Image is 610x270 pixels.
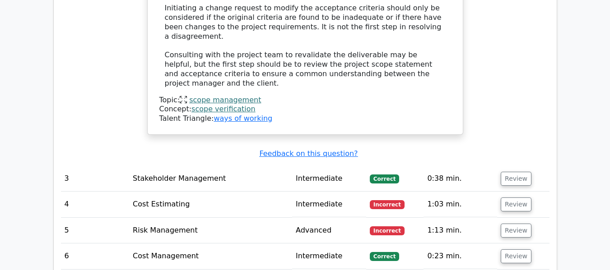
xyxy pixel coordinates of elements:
span: Incorrect [370,200,405,209]
a: Feedback on this question? [259,149,358,158]
td: 0:38 min. [424,166,497,192]
td: 0:23 min. [424,243,497,269]
div: Topic: [159,96,451,105]
button: Review [501,249,531,263]
div: Talent Triangle: [159,96,451,124]
td: Intermediate [292,243,366,269]
td: Stakeholder Management [129,166,292,192]
span: Incorrect [370,226,405,235]
a: scope verification [191,105,256,113]
td: 4 [61,192,130,217]
td: Cost Management [129,243,292,269]
td: Cost Estimating [129,192,292,217]
td: 1:13 min. [424,218,497,243]
td: 3 [61,166,130,192]
td: Risk Management [129,218,292,243]
button: Review [501,197,531,211]
td: Advanced [292,218,366,243]
td: 5 [61,218,130,243]
td: 6 [61,243,130,269]
button: Review [501,172,531,186]
a: scope management [189,96,261,104]
td: 1:03 min. [424,192,497,217]
div: Concept: [159,105,451,114]
span: Correct [370,252,399,261]
a: ways of working [214,114,272,123]
td: Intermediate [292,166,366,192]
button: Review [501,224,531,238]
td: Intermediate [292,192,366,217]
span: Correct [370,174,399,183]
